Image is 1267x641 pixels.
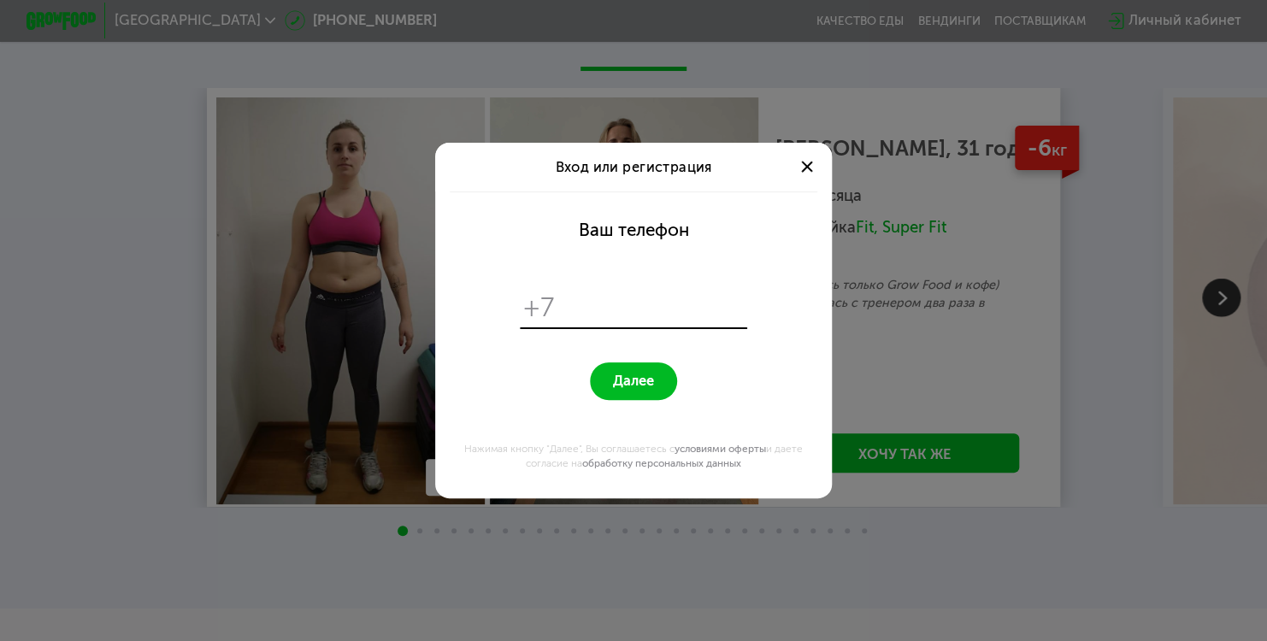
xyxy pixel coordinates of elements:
div: Нажимая кнопку "Далее", Вы соглашаетесь с и даете согласие на [446,442,821,470]
a: обработку персональных данных [582,457,741,469]
a: условиями оферты [675,443,766,455]
span: Вход или регистрация [555,159,711,175]
button: Далее [590,362,677,400]
div: Ваш телефон [578,220,688,241]
span: +7 [523,291,555,324]
span: Далее [613,373,654,390]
